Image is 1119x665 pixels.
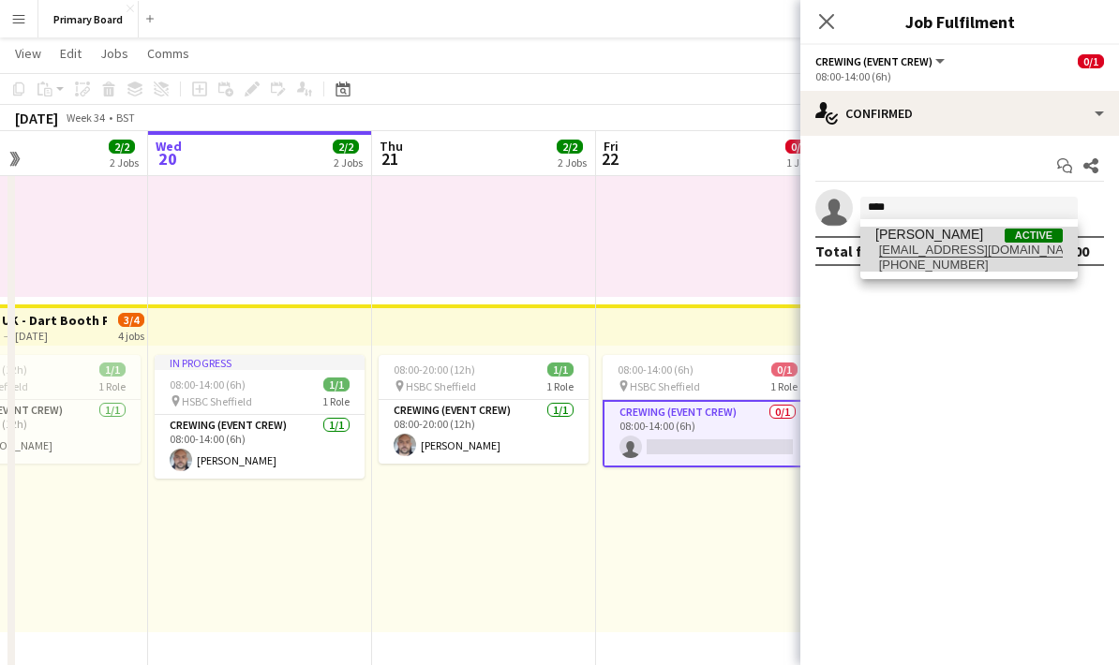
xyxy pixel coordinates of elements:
[770,379,798,393] span: 1 Role
[155,355,365,370] div: In progress
[147,45,189,62] span: Comms
[323,377,350,392] span: 1/1
[110,155,139,170] div: 2 Jobs
[630,379,700,393] span: HSBC Sheffield
[118,327,144,343] div: 4 jobs
[786,155,811,170] div: 1 Job
[170,377,246,392] span: 08:00-14:00 (6h)
[118,313,144,327] span: 3/4
[815,54,947,68] button: Crewing (Event Crew)
[38,1,139,37] button: Primary Board
[156,138,182,155] span: Wed
[800,9,1119,34] h3: Job Fulfilment
[546,379,574,393] span: 1 Role
[98,379,126,393] span: 1 Role
[785,140,812,154] span: 0/1
[815,69,1104,83] div: 08:00-14:00 (6h)
[875,243,1063,258] span: 11voicebox@gmail.com
[875,258,1063,273] span: +447474244019
[800,91,1119,136] div: Confirmed
[815,242,879,260] div: Total fee
[109,140,135,154] span: 2/2
[116,111,135,125] div: BST
[155,355,365,479] app-job-card: In progress08:00-14:00 (6h)1/1 HSBC Sheffield1 RoleCrewing (Event Crew)1/108:00-14:00 (6h)[PERSON...
[394,362,475,377] span: 08:00-20:00 (12h)
[333,140,359,154] span: 2/2
[379,400,589,464] app-card-role: Crewing (Event Crew)1/108:00-20:00 (12h)[PERSON_NAME]
[100,45,128,62] span: Jobs
[547,362,574,377] span: 1/1
[603,400,813,467] app-card-role: Crewing (Event Crew)0/108:00-14:00 (6h)
[322,394,350,408] span: 1 Role
[557,140,583,154] span: 2/2
[815,54,932,68] span: Crewing (Event Crew)
[7,41,49,66] a: View
[52,41,89,66] a: Edit
[93,41,136,66] a: Jobs
[140,41,197,66] a: Comms
[15,109,58,127] div: [DATE]
[99,362,126,377] span: 1/1
[604,138,619,155] span: Fri
[558,155,587,170] div: 2 Jobs
[601,148,619,170] span: 22
[1005,229,1063,243] span: Active
[153,148,182,170] span: 20
[155,415,365,479] app-card-role: Crewing (Event Crew)1/108:00-14:00 (6h)[PERSON_NAME]
[62,111,109,125] span: Week 34
[875,227,983,243] span: Ricky Cowdell
[60,45,82,62] span: Edit
[406,379,476,393] span: HSBC Sheffield
[379,355,589,464] app-job-card: 08:00-20:00 (12h)1/1 HSBC Sheffield1 RoleCrewing (Event Crew)1/108:00-20:00 (12h)[PERSON_NAME]
[380,138,403,155] span: Thu
[603,355,813,467] app-job-card: 08:00-14:00 (6h)0/1 HSBC Sheffield1 RoleCrewing (Event Crew)0/108:00-14:00 (6h)
[334,155,363,170] div: 2 Jobs
[182,394,252,408] span: HSBC Sheffield
[771,362,798,377] span: 0/1
[15,45,41,62] span: View
[1078,54,1104,68] span: 0/1
[618,362,694,377] span: 08:00-14:00 (6h)
[377,148,403,170] span: 21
